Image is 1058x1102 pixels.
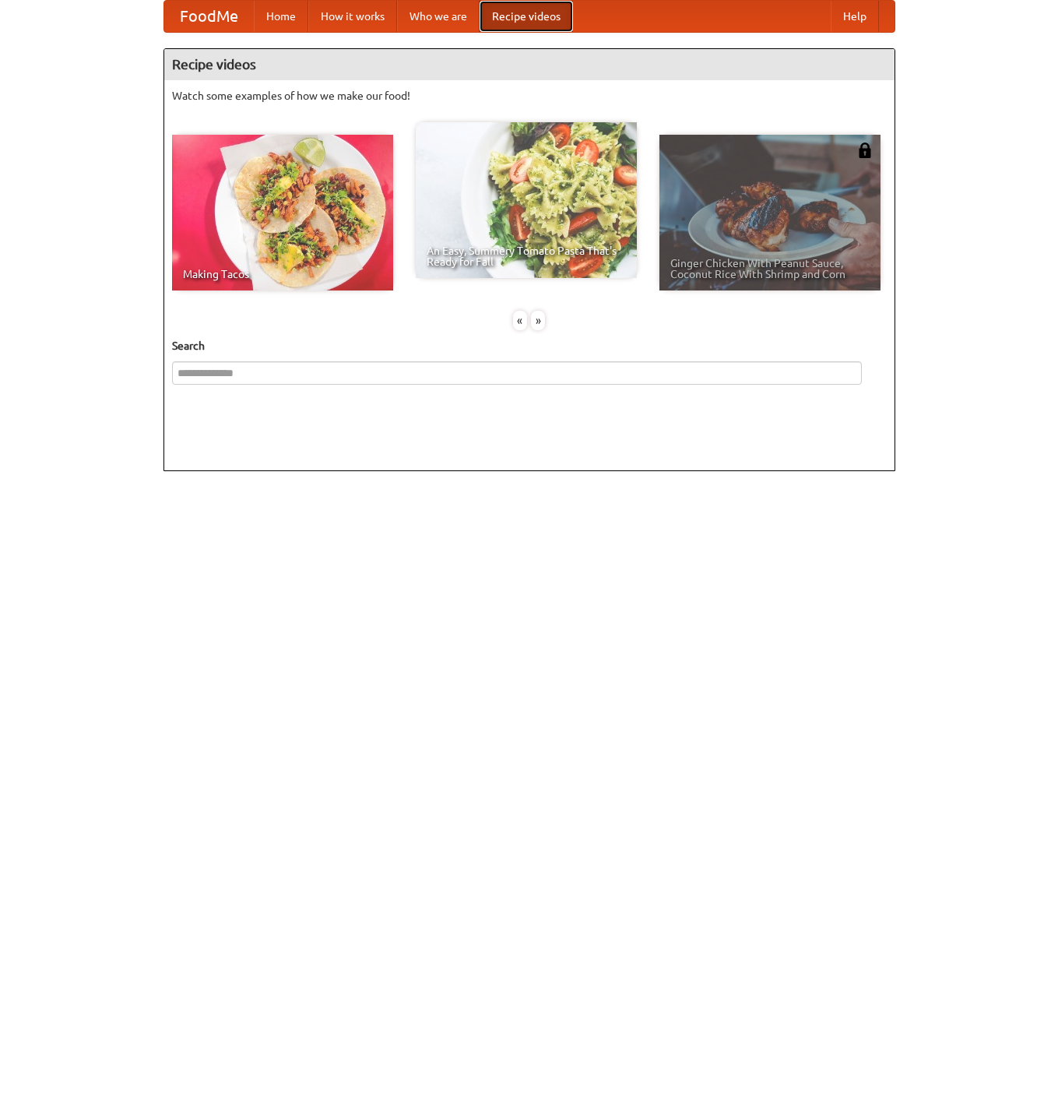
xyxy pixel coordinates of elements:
a: Who we are [397,1,480,32]
p: Watch some examples of how we make our food! [172,88,887,104]
img: 483408.png [857,143,873,158]
a: Home [254,1,308,32]
h5: Search [172,338,887,354]
a: An Easy, Summery Tomato Pasta That's Ready for Fall [416,122,637,278]
a: Help [831,1,879,32]
div: » [531,311,545,330]
a: How it works [308,1,397,32]
h4: Recipe videos [164,49,895,80]
a: Recipe videos [480,1,573,32]
span: Making Tacos [183,269,382,280]
a: Making Tacos [172,135,393,290]
a: FoodMe [164,1,254,32]
div: « [513,311,527,330]
span: An Easy, Summery Tomato Pasta That's Ready for Fall [427,245,626,267]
